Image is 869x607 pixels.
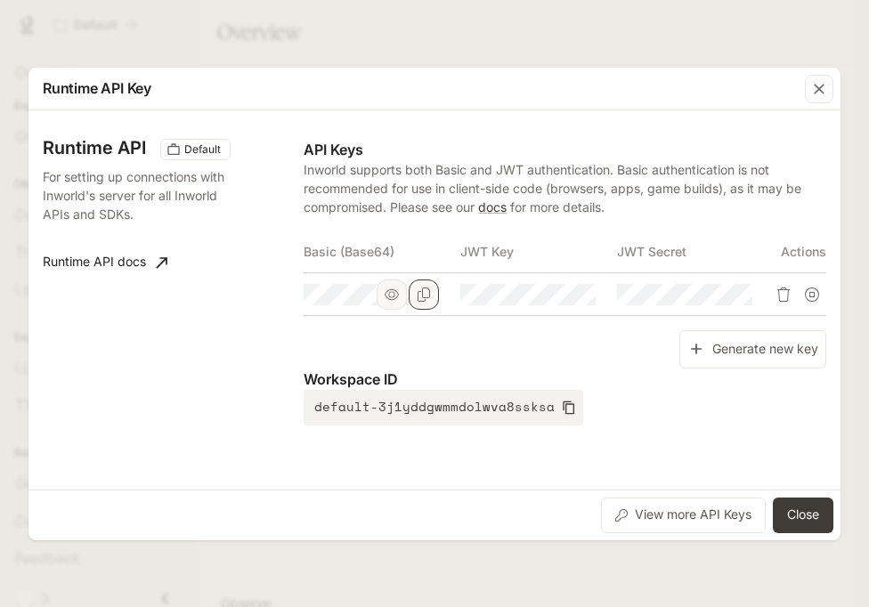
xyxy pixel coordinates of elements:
[36,245,175,280] a: Runtime API docs
[478,199,507,214] a: docs
[617,231,774,273] th: JWT Secret
[601,498,766,533] button: View more API Keys
[679,330,826,368] button: Generate new key
[409,279,439,310] button: Copy Basic (Base64)
[769,280,798,309] button: Delete API key
[304,368,826,390] p: Workspace ID
[43,167,228,223] p: For setting up connections with Inworld's server for all Inworld APIs and SDKs.
[773,498,833,533] button: Close
[798,280,826,309] button: Suspend API key
[304,231,460,273] th: Basic (Base64)
[304,160,826,216] p: Inworld supports both Basic and JWT authentication. Basic authentication is not recommended for u...
[43,139,146,157] h3: Runtime API
[460,231,617,273] th: JWT Key
[177,142,228,158] span: Default
[304,139,826,160] p: API Keys
[304,390,583,425] button: default-3j1yddgwmmdolwva8ssksa
[43,77,151,99] p: Runtime API Key
[774,231,826,273] th: Actions
[160,139,231,160] div: These keys will apply to your current workspace only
